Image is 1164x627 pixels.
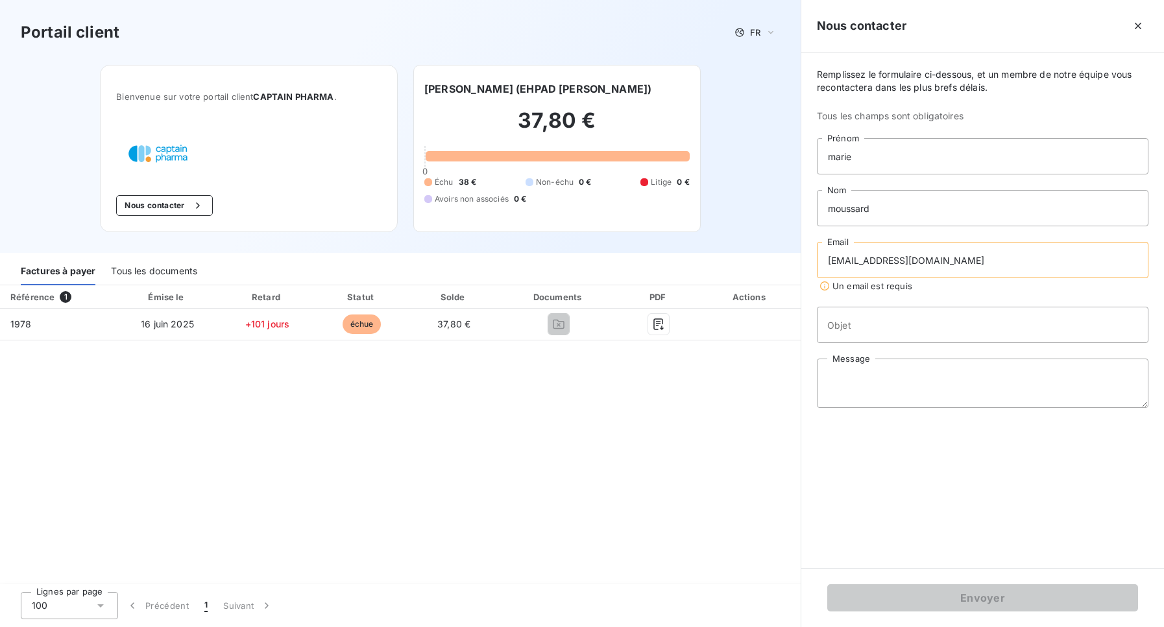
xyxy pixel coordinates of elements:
span: échue [343,314,382,334]
div: Solde [411,290,496,303]
span: 0 € [579,176,591,188]
div: Documents [502,290,615,303]
span: Non-échu [536,176,574,188]
button: Précédent [118,592,197,619]
span: Bienvenue sur votre portail client . [116,91,382,102]
button: 1 [197,592,215,619]
h5: Nous contacter [817,17,906,35]
span: +101 jours [245,318,290,329]
img: Company logo [116,133,199,174]
button: Suivant [215,592,281,619]
span: 16 juin 2025 [141,318,194,329]
div: Statut [318,290,406,303]
span: Échu [435,176,454,188]
input: placeholder [817,138,1148,174]
span: 100 [32,599,47,612]
h6: [PERSON_NAME] (EHPAD [PERSON_NAME]) [424,81,651,97]
button: Nous contacter [116,195,212,216]
div: Émise le [118,290,217,303]
input: placeholder [817,242,1148,278]
div: Référence [10,292,55,302]
span: 1978 [10,318,32,329]
span: 38 € [459,176,477,188]
h2: 37,80 € [424,108,690,147]
input: placeholder [817,307,1148,343]
div: Tous les documents [111,258,197,285]
button: Envoyer [827,584,1138,611]
div: Actions [702,290,798,303]
span: 1 [204,599,208,612]
input: placeholder [817,190,1148,226]
div: Retard [222,290,312,303]
div: PDF [620,290,697,303]
span: 1 [60,291,71,303]
div: Factures à payer [21,258,95,285]
span: Remplissez le formulaire ci-dessous, et un membre de notre équipe vous recontactera dans les plus... [817,68,1148,94]
span: 0 € [677,176,689,188]
span: CAPTAIN PHARMA [253,91,333,102]
span: Avoirs non associés [435,193,509,205]
span: 0 € [514,193,526,205]
span: Tous les champs sont obligatoires [817,110,1148,123]
span: Un email est requis [832,281,912,291]
span: Litige [651,176,672,188]
span: 0 [422,166,428,176]
h3: Portail client [21,21,119,44]
span: FR [750,27,760,38]
span: 37,80 € [437,318,470,329]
